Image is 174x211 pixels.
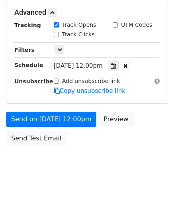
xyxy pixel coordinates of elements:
strong: Tracking [14,22,41,28]
strong: Unsubscribe [14,78,53,85]
label: Add unsubscribe link [62,77,120,85]
iframe: Chat Widget [134,173,174,211]
a: Preview [98,112,133,127]
label: UTM Codes [121,21,152,29]
strong: Schedule [14,62,43,68]
h5: Advanced [14,8,160,17]
span: [DATE] 12:00pm [54,62,103,69]
a: Send on [DATE] 12:00pm [6,112,96,127]
strong: Filters [14,47,35,53]
label: Track Opens [62,21,96,29]
label: Track Clicks [62,30,95,39]
a: Copy unsubscribe link [54,87,125,95]
a: Send Test Email [6,131,66,146]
